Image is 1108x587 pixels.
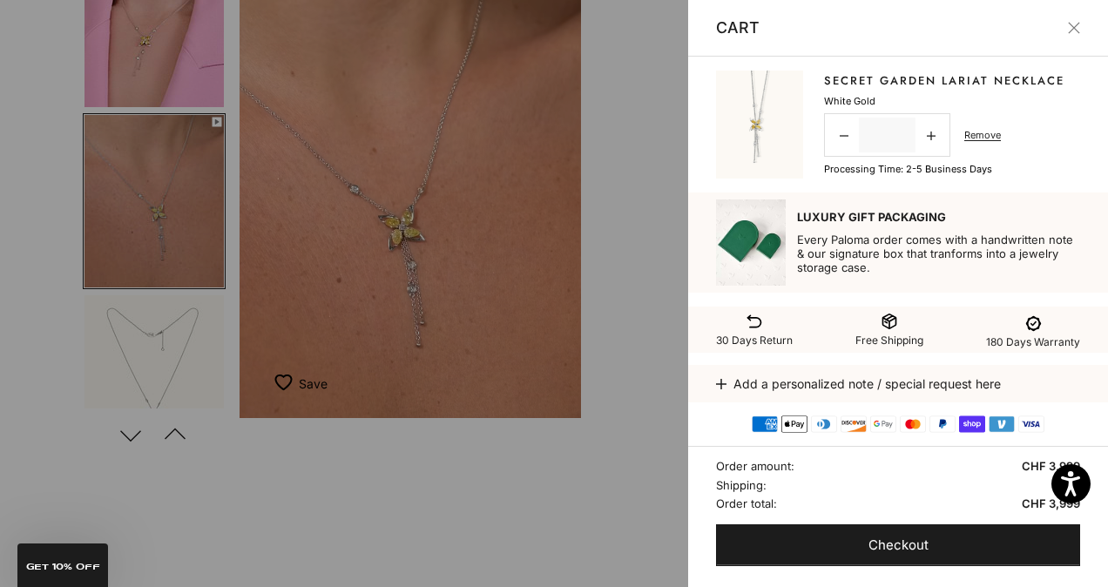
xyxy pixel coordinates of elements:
p: Every Paloma order comes with a handwritten note & our signature box that tranforms into a jewelr... [797,233,1080,274]
img: box_2.jpg [716,199,786,286]
img: #WhiteGold [716,71,803,178]
a: Secret Garden Lariat Necklace [824,72,1064,90]
span: 30 Days Return [716,334,793,347]
span: Order amount: [716,457,794,476]
span: Order total: [716,495,777,513]
p: White Gold [824,93,875,109]
span: GET 10% Off [26,563,100,571]
img: return-svgrepo-com.svg [746,313,763,330]
a: Remove [964,127,1001,143]
span: CHF 3,999 [1022,457,1080,476]
span: 180 Days Warranty [986,335,1080,348]
p: Cart [716,16,760,40]
input: Change quantity [859,118,915,152]
span: Checkout [868,535,929,557]
button: Checkout [716,524,1080,566]
span: Free Shipping [855,334,923,347]
img: warranty-term-svgrepo-com.svg [1021,311,1046,336]
button: Add a personalized note / special request here [716,365,1080,402]
div: GET 10% Off [17,543,108,587]
span: Shipping: [716,476,767,495]
span: CHF 3,999 [1022,495,1080,513]
p: Luxury Gift Packaging [797,210,1080,224]
p: Processing time: 2-5 business days [824,161,992,177]
img: shipping-box-01-svgrepo-com.svg [881,313,898,330]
